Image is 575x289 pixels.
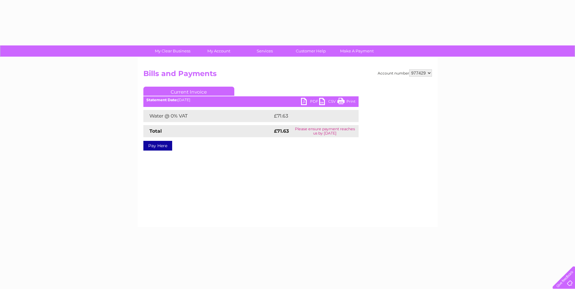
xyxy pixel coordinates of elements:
[146,98,178,102] b: Statement Date:
[143,69,432,81] h2: Bills and Payments
[148,45,198,57] a: My Clear Business
[149,128,162,134] strong: Total
[143,98,359,102] div: [DATE]
[143,110,272,122] td: Water @ 0% VAT
[332,45,382,57] a: Make A Payment
[240,45,290,57] a: Services
[337,98,356,107] a: Print
[194,45,244,57] a: My Account
[378,69,432,77] div: Account number
[286,45,336,57] a: Customer Help
[274,128,289,134] strong: £71.63
[143,141,172,151] a: Pay Here
[319,98,337,107] a: CSV
[301,98,319,107] a: PDF
[143,87,234,96] a: Current Invoice
[291,125,358,137] td: Please ensure payment reaches us by [DATE]
[272,110,346,122] td: £71.63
